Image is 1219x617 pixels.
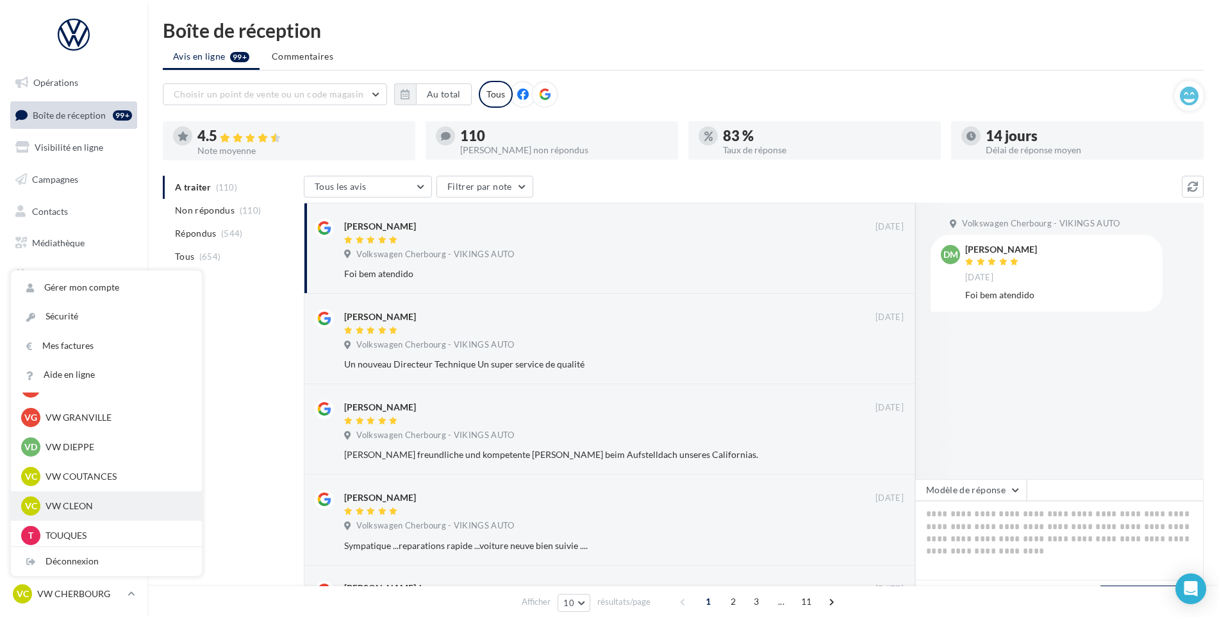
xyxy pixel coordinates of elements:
[37,587,122,600] p: VW CHERBOURG
[875,312,904,323] span: [DATE]
[356,339,514,351] span: Volkswagen Cherbourg - VIKINGS AUTO
[240,205,261,216] span: (110)
[416,83,472,105] button: Au total
[344,582,438,595] div: [PERSON_NAME]-horn
[8,134,140,161] a: Visibilité en ligne
[558,594,590,612] button: 10
[723,129,931,143] div: 83 %
[113,110,132,121] div: 99+
[315,181,367,192] span: Tous les avis
[344,220,416,233] div: [PERSON_NAME]
[32,269,75,280] span: Calendrier
[986,146,1193,155] div: Délai de réponse moyen
[723,591,743,612] span: 2
[344,448,820,461] div: [PERSON_NAME] freundliche und kompetente [PERSON_NAME] beim Aufstelldach unseres Californias.
[24,441,37,453] span: VD
[394,83,472,105] button: Au total
[460,129,668,143] div: 110
[46,500,187,512] p: VW CLEON
[8,166,140,193] a: Campagnes
[8,198,140,225] a: Contacts
[11,273,202,302] a: Gérer mon compte
[698,591,718,612] span: 1
[8,101,140,129] a: Boîte de réception99+
[163,83,387,105] button: Choisir un point de vente ou un code magasin
[875,584,904,595] span: [DATE]
[344,401,416,414] div: [PERSON_NAME]
[174,89,363,99] span: Choisir un point de vente ou un code magasin
[436,176,533,198] button: Filtrer par note
[344,358,820,371] div: Un nouveau Directeur Technique Un super service de qualité
[875,402,904,414] span: [DATE]
[10,582,137,606] a: VC VW CHERBOURG
[986,129,1193,143] div: 14 jours
[32,205,68,216] span: Contacts
[522,596,551,608] span: Afficher
[723,146,931,155] div: Taux de réponse
[175,204,235,217] span: Non répondus
[915,479,1027,501] button: Modèle de réponse
[344,267,820,280] div: Foi bem atendido
[33,109,106,120] span: Boîte de réception
[33,77,78,88] span: Opérations
[199,251,221,262] span: (654)
[356,520,514,532] span: Volkswagen Cherbourg - VIKINGS AUTO
[11,547,202,576] div: Déconnexion
[356,249,514,260] span: Volkswagen Cherbourg - VIKINGS AUTO
[597,596,651,608] span: résultats/page
[17,587,29,600] span: VC
[175,227,217,240] span: Répondus
[875,493,904,504] span: [DATE]
[197,146,405,155] div: Note moyenne
[771,591,792,612] span: ...
[35,142,103,153] span: Visibilité en ligne
[272,50,333,63] span: Commentaires
[356,430,514,441] span: Volkswagen Cherbourg - VIKINGS AUTO
[32,237,85,248] span: Médiathèque
[8,262,140,289] a: Calendrier
[460,146,668,155] div: [PERSON_NAME] non répondus
[46,470,187,483] p: VW COUTANCES
[8,336,140,374] a: Campagnes DataOnDemand
[796,591,817,612] span: 11
[563,598,574,608] span: 10
[8,69,140,96] a: Opérations
[344,539,820,552] div: Sympatique ...reparations rapide ...voiture neuve bien suivie ....
[28,529,33,542] span: T
[11,332,202,360] a: Mes factures
[965,272,993,283] span: [DATE]
[1175,573,1206,604] div: Open Intercom Messenger
[479,81,513,108] div: Tous
[175,250,194,263] span: Tous
[197,129,405,144] div: 4.5
[11,360,202,389] a: Aide en ligne
[344,310,416,323] div: [PERSON_NAME]
[11,302,202,331] a: Sécurité
[8,294,140,332] a: PLV et print personnalisable
[965,245,1037,254] div: [PERSON_NAME]
[943,248,958,261] span: DM
[46,441,187,453] p: VW DIEPPE
[25,470,37,483] span: VC
[962,218,1120,230] span: Volkswagen Cherbourg - VIKINGS AUTO
[25,500,37,512] span: VC
[46,411,187,424] p: VW GRANVILLE
[746,591,767,612] span: 3
[344,491,416,504] div: [PERSON_NAME]
[32,174,78,185] span: Campagnes
[8,230,140,257] a: Médiathèque
[46,529,187,542] p: TOUQUES
[875,221,904,233] span: [DATE]
[304,176,432,198] button: Tous les avis
[965,289,1152,301] div: Foi bem atendido
[221,228,243,239] span: (544)
[24,411,37,424] span: VG
[163,21,1204,40] div: Boîte de réception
